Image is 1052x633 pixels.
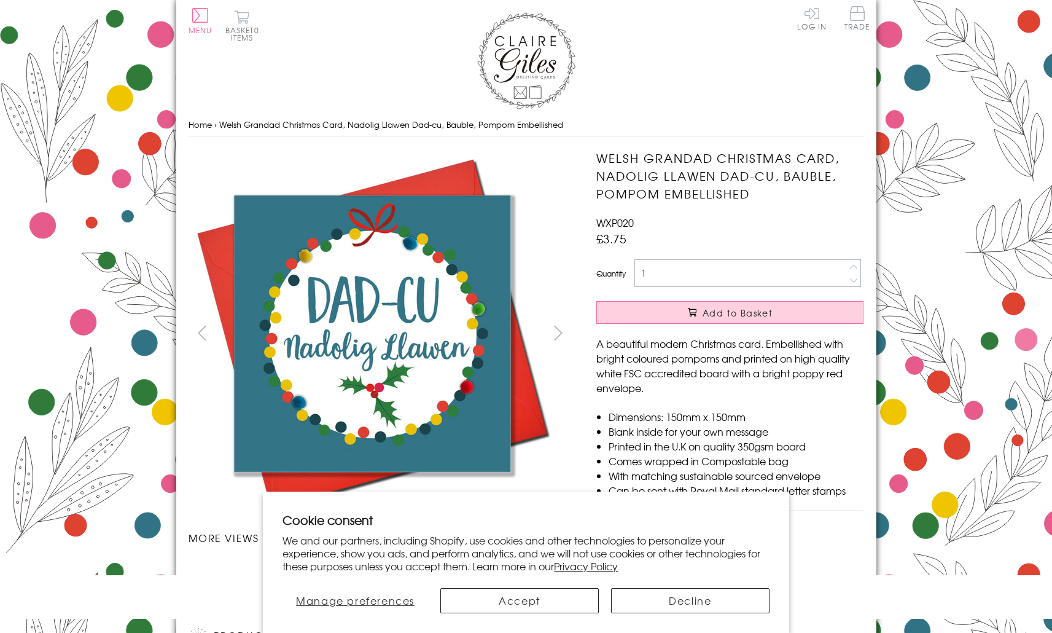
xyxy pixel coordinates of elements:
span: Add to Basket [703,307,773,319]
span: Welsh Grandad Christmas Card, Nadolig Llawen Dad-cu, Bauble, Pompom Embellished [219,119,563,130]
a: Trade [844,6,870,33]
li: Comes wrapped in Compostable bag [609,454,863,468]
button: next [544,319,572,347]
img: Welsh Grandad Christmas Card, Nadolig Llawen Dad-cu, Bauble, Pompom Embellished [188,149,556,518]
label: Quantity [596,268,626,279]
span: WXP020 [596,215,634,230]
li: Carousel Page 1 (Current Slide) [189,557,284,584]
span: Trade [844,6,870,30]
li: Dimensions: 150mm x 150mm [609,409,863,424]
span: Menu [189,25,212,36]
p: We and our partners, including Shopify, use cookies and other technologies to personalize your ex... [282,534,770,572]
span: £3.75 [596,230,626,247]
h3: More views [189,530,572,545]
a: Privacy Policy [554,559,618,573]
li: Can be sent with Royal Mail standard letter stamps [609,483,863,498]
ul: Carousel Pagination [189,557,572,584]
button: prev [189,319,216,347]
a: Log In [797,6,827,30]
button: Accept [440,588,599,613]
li: Printed in the U.K on quality 350gsm board [609,439,863,454]
img: Welsh Grandad Christmas Card, Nadolig Llawen Dad-cu, Bauble, Pompom Embellished [572,149,940,518]
li: Blank inside for your own message [609,424,863,439]
p: A beautiful modern Christmas card. Embellished with bright coloured pompoms and printed on high q... [596,336,863,395]
span: Manage preferences [296,593,415,608]
h1: Welsh Grandad Christmas Card, Nadolig Llawen Dad-cu, Bauble, Pompom Embellished [596,149,863,202]
button: Menu [189,8,212,34]
nav: breadcrumbs [189,112,864,138]
li: With matching sustainable sourced envelope [609,468,863,483]
span: › [214,119,217,130]
button: Decline [611,588,770,613]
button: Add to Basket [596,301,863,324]
span: 0 items [231,25,259,43]
img: Claire Giles Greetings Cards [477,12,575,109]
a: Home [189,119,212,130]
button: Basket0 items [225,10,259,41]
h2: Cookie consent [282,511,770,529]
button: Manage preferences [282,588,428,613]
